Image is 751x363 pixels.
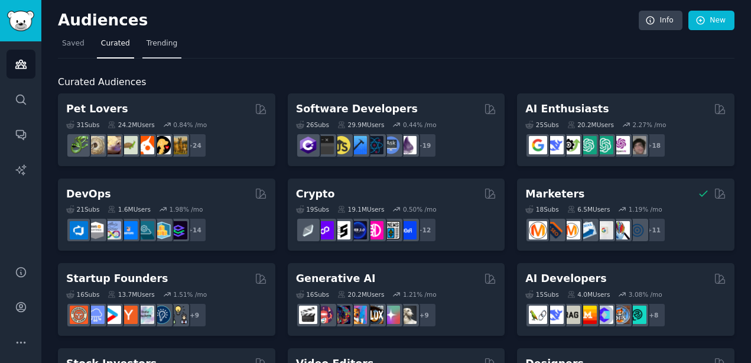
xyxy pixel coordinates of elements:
[119,221,138,239] img: DevOpsLinks
[296,290,329,299] div: 16 Sub s
[86,221,105,239] img: AWS_Certified_Experts
[58,34,89,59] a: Saved
[525,290,558,299] div: 15 Sub s
[629,205,662,213] div: 1.19 % /mo
[612,136,630,154] img: OpenAIDev
[136,136,154,154] img: cockatiel
[562,136,580,154] img: AItoolsCatalog
[169,136,187,154] img: dogbreed
[628,136,646,154] img: ArtificalIntelligence
[337,205,384,213] div: 19.1M Users
[562,221,580,239] img: AskMarketing
[296,271,376,286] h2: Generative AI
[316,221,334,239] img: 0xPolygon
[641,218,666,242] div: + 11
[66,290,99,299] div: 16 Sub s
[66,271,168,286] h2: Startup Founders
[316,136,334,154] img: software
[525,271,606,286] h2: AI Developers
[86,306,105,324] img: SaaS
[169,306,187,324] img: growmybusiness
[152,136,171,154] img: PetAdvice
[296,187,335,202] h2: Crypto
[97,34,134,59] a: Curated
[7,11,34,31] img: GummySearch logo
[412,218,437,242] div: + 12
[86,136,105,154] img: ballpython
[567,290,610,299] div: 4.0M Users
[337,121,384,129] div: 29.9M Users
[412,133,437,158] div: + 19
[332,221,350,239] img: ethstaker
[545,136,564,154] img: DeepSeek
[337,290,384,299] div: 20.2M Users
[545,306,564,324] img: DeepSeek
[403,290,437,299] div: 1.21 % /mo
[382,221,400,239] img: CryptoNews
[103,221,121,239] img: Docker_DevOps
[403,205,437,213] div: 0.50 % /mo
[58,11,639,30] h2: Audiences
[398,221,417,239] img: defi_
[182,218,207,242] div: + 14
[103,136,121,154] img: leopardgeckos
[296,102,418,116] h2: Software Developers
[103,306,121,324] img: startup
[382,136,400,154] img: AskComputerScience
[66,187,111,202] h2: DevOps
[66,205,99,213] div: 21 Sub s
[639,11,682,31] a: Info
[108,290,154,299] div: 13.7M Users
[567,205,610,213] div: 6.5M Users
[641,133,666,158] div: + 18
[578,136,597,154] img: chatgpt_promptDesign
[299,221,317,239] img: ethfinance
[398,136,417,154] img: elixir
[152,221,171,239] img: aws_cdk
[119,136,138,154] img: turtle
[296,121,329,129] div: 26 Sub s
[152,306,171,324] img: Entrepreneurship
[349,136,367,154] img: iOSProgramming
[612,221,630,239] img: MarketingResearch
[299,136,317,154] img: csharp
[349,306,367,324] img: sdforall
[529,306,547,324] img: LangChain
[70,136,88,154] img: herpetology
[316,306,334,324] img: dalle2
[529,136,547,154] img: GoogleGeminiAI
[529,221,547,239] img: content_marketing
[147,38,177,49] span: Trending
[365,136,383,154] img: reactnative
[567,121,614,129] div: 20.2M Users
[525,187,584,202] h2: Marketers
[296,205,329,213] div: 19 Sub s
[628,306,646,324] img: AIDevelopersSociety
[299,306,317,324] img: aivideo
[629,290,662,299] div: 3.08 % /mo
[595,136,613,154] img: chatgpt_prompts_
[62,38,84,49] span: Saved
[170,205,203,213] div: 1.98 % /mo
[173,290,207,299] div: 1.51 % /mo
[525,102,609,116] h2: AI Enthusiasts
[136,221,154,239] img: platformengineering
[412,303,437,328] div: + 9
[525,205,558,213] div: 18 Sub s
[173,121,207,129] div: 0.84 % /mo
[332,306,350,324] img: deepdream
[545,221,564,239] img: bigseo
[688,11,734,31] a: New
[562,306,580,324] img: Rag
[108,121,154,129] div: 24.2M Users
[332,136,350,154] img: learnjavascript
[578,221,597,239] img: Emailmarketing
[595,306,613,324] img: OpenSourceAI
[182,303,207,328] div: + 9
[70,221,88,239] img: azuredevops
[382,306,400,324] img: starryai
[108,205,151,213] div: 1.6M Users
[119,306,138,324] img: ycombinator
[403,121,437,129] div: 0.44 % /mo
[633,121,667,129] div: 2.27 % /mo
